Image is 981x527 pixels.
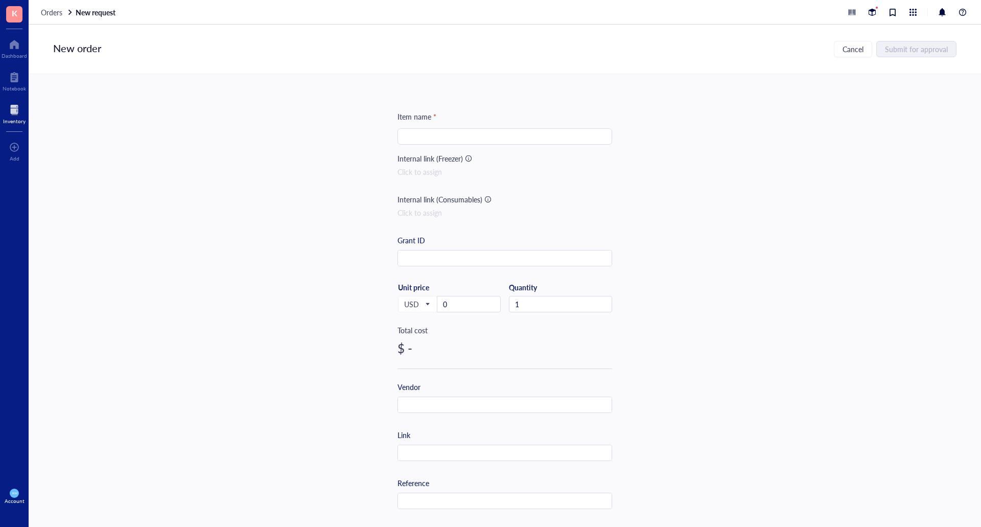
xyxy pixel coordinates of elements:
a: Orders [41,8,74,17]
div: Account [5,498,25,504]
div: Unit price [398,283,462,292]
div: New order [53,41,101,57]
span: USD [404,300,429,309]
div: Reference [398,477,429,489]
div: Inventory [3,118,26,124]
button: Submit for approval [876,41,956,57]
a: Dashboard [2,36,27,59]
div: $ - [398,340,612,356]
div: Internal link (Consumables) [398,194,482,205]
button: Cancel [834,41,872,57]
span: Cancel [843,45,863,53]
div: Grant ID [398,235,425,246]
span: KW [12,491,17,495]
a: Notebook [3,69,26,91]
div: Item name [398,111,436,122]
div: Add [10,155,19,162]
div: Click to assign [398,207,612,218]
div: Notebook [3,85,26,91]
div: Vendor [398,381,421,393]
a: New request [76,8,118,17]
div: Total cost [398,325,612,336]
a: Inventory [3,102,26,124]
span: Orders [41,7,62,17]
div: Quantity [509,283,612,292]
div: Internal link (Freezer) [398,153,463,164]
div: Click to assign [398,166,612,177]
div: Dashboard [2,53,27,59]
span: K [12,7,17,19]
div: Link [398,429,410,441]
